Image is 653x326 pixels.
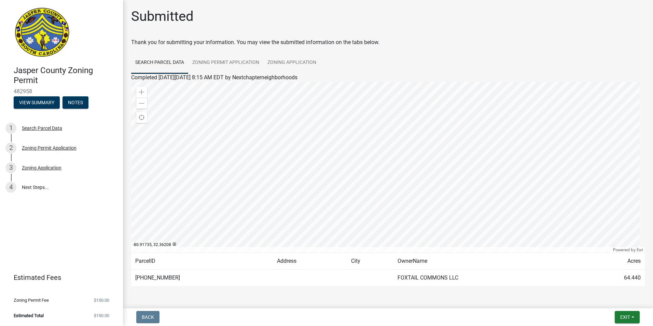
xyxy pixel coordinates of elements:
[5,123,16,134] div: 1
[14,298,49,302] span: Zoning Permit Fee
[273,253,347,270] td: Address
[94,313,109,318] span: $150.00
[131,253,273,270] td: ParcelID
[637,247,643,252] a: Esri
[62,96,88,109] button: Notes
[188,52,263,74] a: Zoning Permit Application
[142,314,154,320] span: Back
[131,8,194,25] h1: Submitted
[131,74,297,81] span: Completed [DATE][DATE] 8:15 AM EDT by Nextchapterneighborhoods
[136,98,147,109] div: Zoom out
[5,162,16,173] div: 3
[136,87,147,98] div: Zoom in
[347,253,393,270] td: City
[14,96,60,109] button: View Summary
[14,88,109,95] span: 482958
[22,165,61,170] div: Zoning Application
[615,311,640,323] button: Exit
[611,247,645,253] div: Powered by
[5,182,16,193] div: 4
[263,52,320,74] a: Zoning Application
[131,38,645,46] div: Thank you for submitting your information. You may view the submitted information on the tabs below.
[136,311,159,323] button: Back
[14,100,60,106] wm-modal-confirm: Summary
[393,270,578,286] td: FOXTAIL COMMONS LLC
[14,313,44,318] span: Estimated Total
[22,126,62,131] div: Search Parcel Data
[620,314,630,320] span: Exit
[94,298,109,302] span: $150.00
[14,7,71,58] img: Jasper County, South Carolina
[22,146,77,150] div: Zoning Permit Application
[131,270,273,286] td: [PHONE_NUMBER]
[5,271,112,284] a: Estimated Fees
[14,66,117,85] h4: Jasper County Zoning Permit
[62,100,88,106] wm-modal-confirm: Notes
[131,52,188,74] a: Search Parcel Data
[393,253,578,270] td: OwnerName
[5,142,16,153] div: 2
[136,112,147,123] div: Find my location
[578,270,645,286] td: 64.440
[578,253,645,270] td: Acres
